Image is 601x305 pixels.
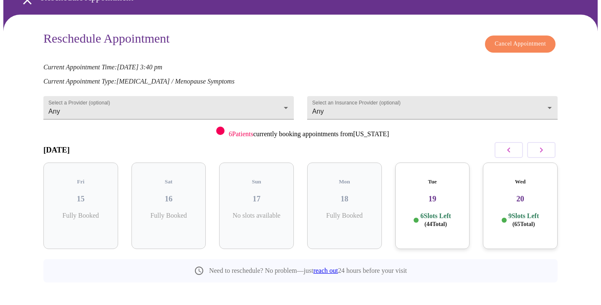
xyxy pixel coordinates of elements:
button: Cancel Appointment [485,36,556,53]
h5: Sun [226,178,287,185]
h5: Tue [402,178,463,185]
span: 6 Patients [229,130,253,137]
em: Current Appointment Time: [DATE] 3:40 pm [43,64,162,71]
h5: Sat [138,178,199,185]
div: Any [307,96,558,119]
h3: 17 [226,194,287,203]
h3: 15 [50,194,111,203]
em: Current Appointment Type: [MEDICAL_DATA] / Menopause Symptoms [43,78,235,85]
span: ( 44 Total) [424,221,447,227]
h5: Wed [490,178,551,185]
span: ( 65 Total) [513,221,535,227]
h3: 19 [402,194,463,203]
div: Any [43,96,294,119]
p: Fully Booked [314,212,375,219]
h5: Fri [50,178,111,185]
h3: [DATE] [43,145,70,155]
h3: 20 [490,194,551,203]
a: reach out [313,267,338,274]
h5: Mon [314,178,375,185]
p: Fully Booked [138,212,199,219]
h3: Reschedule Appointment [43,31,169,48]
span: Cancel Appointment [495,39,546,49]
h3: 16 [138,194,199,203]
p: Need to reschedule? No problem—just 24 hours before your visit [209,267,407,274]
h3: 18 [314,194,375,203]
p: Fully Booked [50,212,111,219]
p: 9 Slots Left [508,212,539,228]
p: 6 Slots Left [420,212,451,228]
p: No slots available [226,212,287,219]
p: currently booking appointments from [US_STATE] [229,130,389,138]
